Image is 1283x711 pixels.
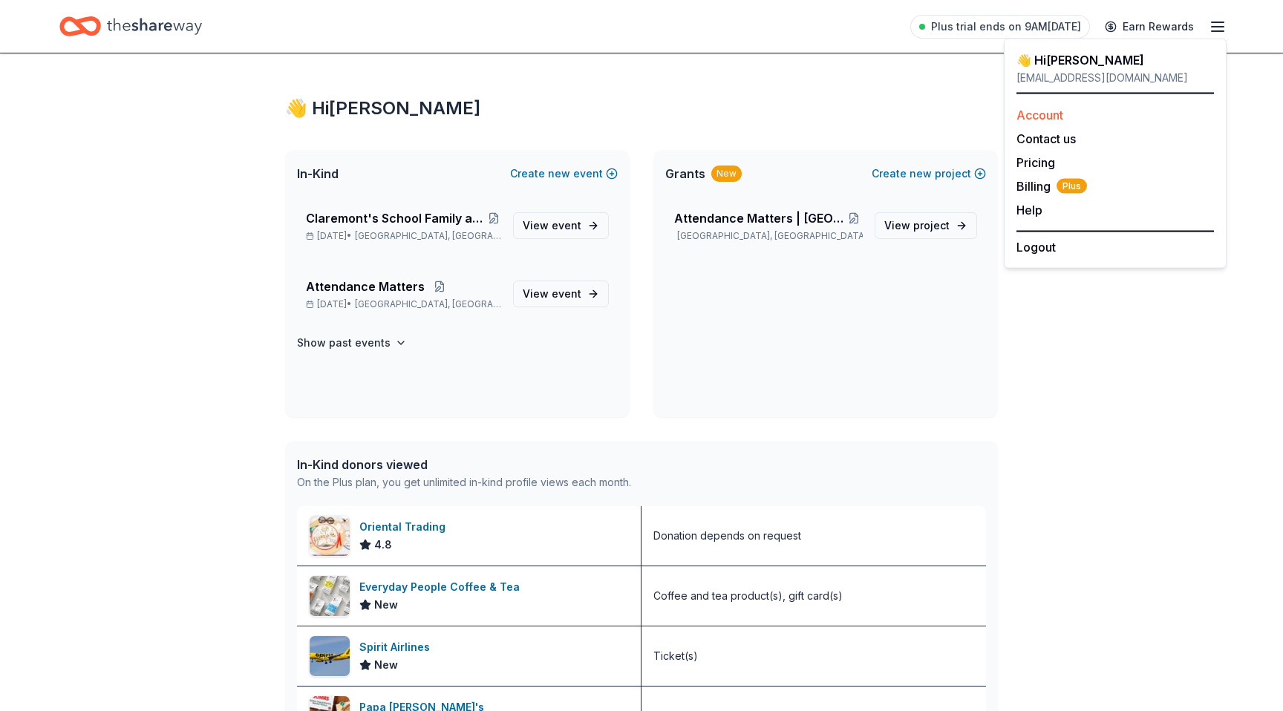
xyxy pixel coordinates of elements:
span: event [552,219,581,232]
img: Image for Everyday People Coffee & Tea [310,576,350,616]
p: [DATE] • [306,230,501,242]
div: New [711,166,742,182]
div: Donation depends on request [653,527,801,545]
a: Home [59,9,202,44]
button: Help [1016,201,1042,219]
a: Account [1016,108,1063,122]
div: Everyday People Coffee & Tea [359,578,526,596]
div: 👋 Hi [PERSON_NAME] [285,96,998,120]
a: Plus trial ends on 9AM[DATE] [910,15,1090,39]
span: New [374,656,398,674]
span: Billing [1016,177,1087,195]
button: Createnewevent [510,165,618,183]
span: Grants [665,165,705,183]
span: new [548,165,570,183]
span: Attendance Matters [306,278,425,295]
span: Plus [1057,179,1087,194]
span: event [552,287,581,300]
span: View [523,217,581,235]
div: Spirit Airlines [359,638,436,656]
p: [DATE] • [306,298,501,310]
img: Image for Oriental Trading [310,516,350,556]
button: Contact us [1016,130,1076,148]
span: View [884,217,950,235]
div: Oriental Trading [359,518,451,536]
a: Earn Rewards [1096,13,1203,40]
h4: Show past events [297,334,391,352]
button: Show past events [297,334,407,352]
a: View event [513,281,609,307]
span: Attendance Matters | [GEOGRAPHIC_DATA] #307 [674,209,845,227]
a: View event [513,212,609,239]
span: New [374,596,398,614]
div: Coffee and tea product(s), gift card(s) [653,587,843,605]
a: Pricing [1016,155,1055,170]
a: View project [875,212,977,239]
span: View [523,285,581,303]
div: On the Plus plan, you get unlimited in-kind profile views each month. [297,474,631,491]
div: 👋 Hi [PERSON_NAME] [1016,51,1214,69]
button: BillingPlus [1016,177,1087,195]
span: In-Kind [297,165,339,183]
span: new [910,165,932,183]
div: [EMAIL_ADDRESS][DOMAIN_NAME] [1016,69,1214,87]
p: [GEOGRAPHIC_DATA], [GEOGRAPHIC_DATA] [674,230,863,242]
span: Claremont's School Family and Community Council Meeting [306,209,486,227]
button: Logout [1016,238,1056,256]
span: Plus trial ends on 9AM[DATE] [931,18,1081,36]
span: project [913,219,950,232]
button: Createnewproject [872,165,986,183]
img: Image for Spirit Airlines [310,636,350,676]
span: [GEOGRAPHIC_DATA], [GEOGRAPHIC_DATA] [355,298,501,310]
div: In-Kind donors viewed [297,456,631,474]
span: [GEOGRAPHIC_DATA], [GEOGRAPHIC_DATA] [355,230,501,242]
span: 4.8 [374,536,392,554]
div: Ticket(s) [653,647,698,665]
